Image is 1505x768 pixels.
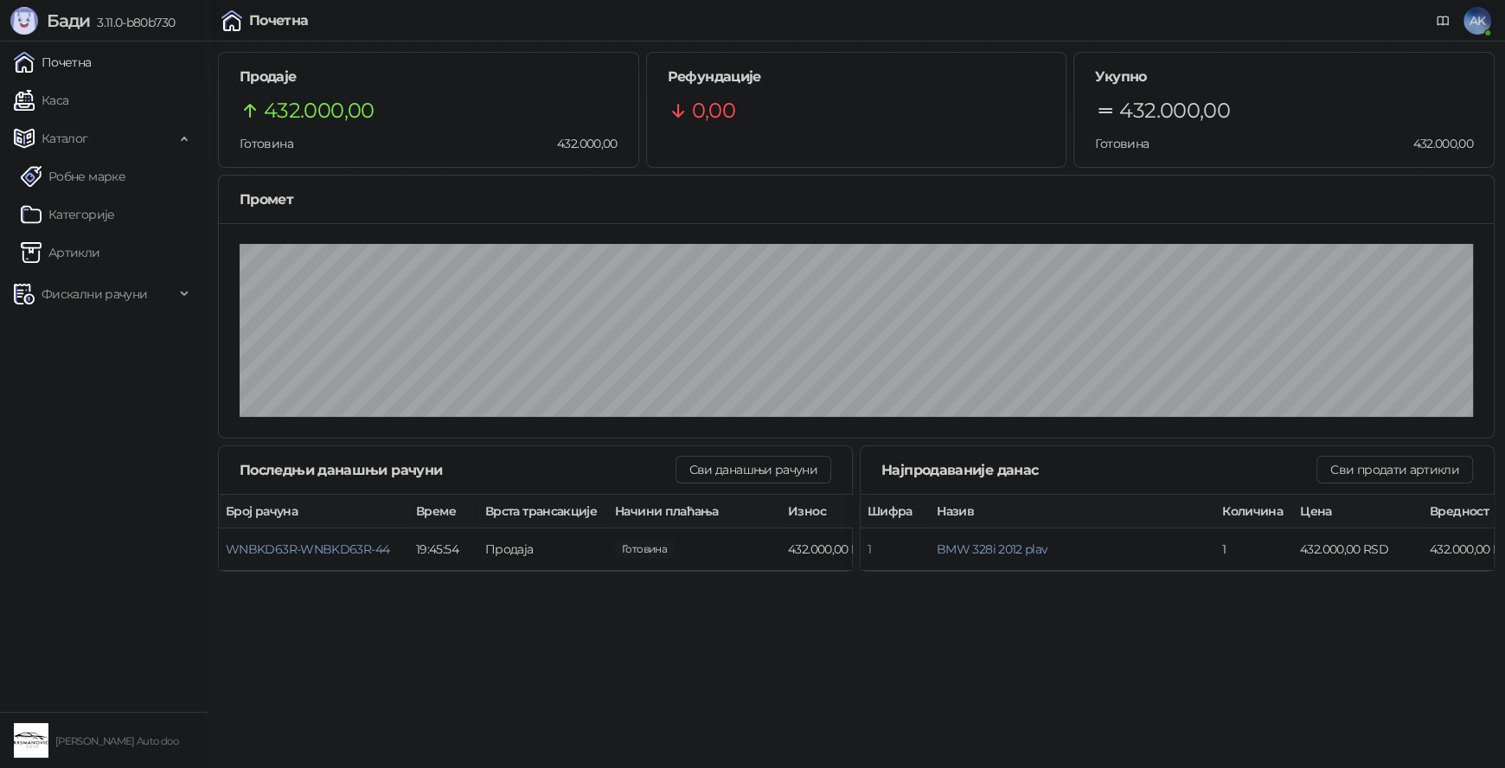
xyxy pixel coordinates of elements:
th: Количина [1215,495,1293,528]
div: Промет [240,189,1473,210]
span: Каталог [42,121,88,156]
h5: Продаје [240,67,618,87]
a: Каса [14,83,68,118]
span: Фискални рачуни [42,277,147,311]
span: 432.000,00 [264,94,375,127]
span: Готовина [240,136,293,151]
th: Врста трансакције [478,495,608,528]
span: 432.000,00 [1400,134,1473,153]
th: Цена [1293,495,1423,528]
th: Број рачуна [219,495,409,528]
th: Време [409,495,478,528]
button: 1 [868,541,871,557]
td: 1 [1215,528,1293,571]
button: WNBKD63R-WNBKD63R-44 [226,541,389,557]
a: ArtikliАртикли [21,235,100,270]
th: Износ [781,495,911,528]
th: Назив [930,495,1215,528]
img: Artikli [21,242,42,263]
button: Сви данашњи рачуни [676,456,831,483]
a: Документација [1429,7,1457,35]
a: Категорије [21,197,115,232]
a: Робне марке [21,159,125,194]
span: 432.000,00 [615,540,674,559]
span: 0,00 [692,94,735,127]
h5: Укупно [1095,67,1473,87]
td: Продаја [478,528,608,571]
span: Готовина [1095,136,1149,151]
img: Logo [10,7,38,35]
span: 432.000,00 [545,134,618,153]
td: 432.000,00 RSD [1293,528,1423,571]
span: 3.11.0-b80b730 [90,15,175,30]
a: Почетна [14,45,92,80]
th: Начини плаћања [608,495,781,528]
div: Последњи данашњи рачуни [240,459,676,481]
span: 432.000,00 [1119,94,1230,127]
small: [PERSON_NAME] Auto doo [55,735,178,747]
td: 19:45:54 [409,528,478,571]
h5: Рефундације [668,67,1046,87]
span: AK [1463,7,1491,35]
img: 64x64-companyLogo-656abe8e-fc8b-482c-b8ca-49f9280bafb6.png [14,723,48,758]
button: BMW 328i 2012 plav [937,541,1047,557]
span: Бади [47,10,90,31]
td: 432.000,00 RSD [781,528,911,571]
button: Сви продати артикли [1316,456,1473,483]
div: Најпродаваније данас [881,459,1316,481]
th: Шифра [861,495,930,528]
div: Почетна [249,14,309,28]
